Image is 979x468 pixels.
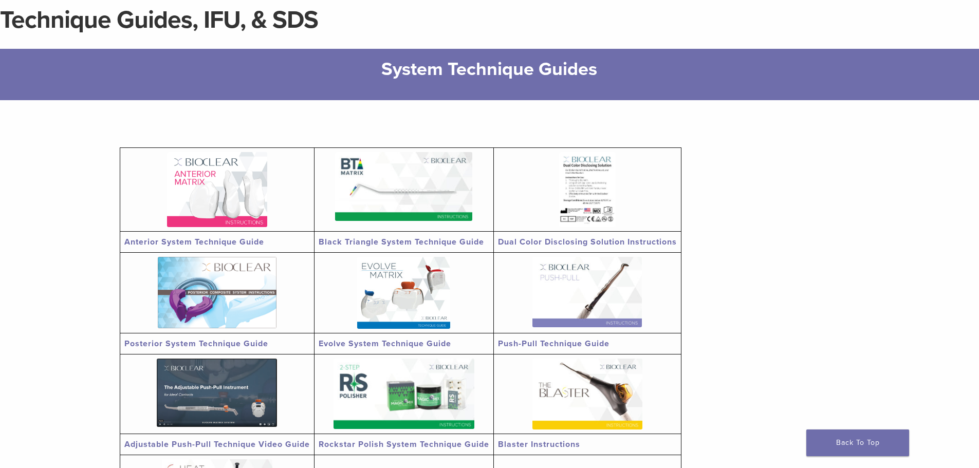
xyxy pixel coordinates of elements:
[498,439,580,450] a: Blaster Instructions
[498,339,609,349] a: Push-Pull Technique Guide
[124,237,264,247] a: Anterior System Technique Guide
[319,237,484,247] a: Black Triangle System Technique Guide
[124,339,268,349] a: Posterior System Technique Guide
[319,439,489,450] a: Rockstar Polish System Technique Guide
[171,57,808,82] h2: System Technique Guides
[319,339,451,349] a: Evolve System Technique Guide
[806,429,909,456] a: Back To Top
[498,237,677,247] a: Dual Color Disclosing Solution Instructions
[124,439,310,450] a: Adjustable Push-Pull Technique Video Guide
